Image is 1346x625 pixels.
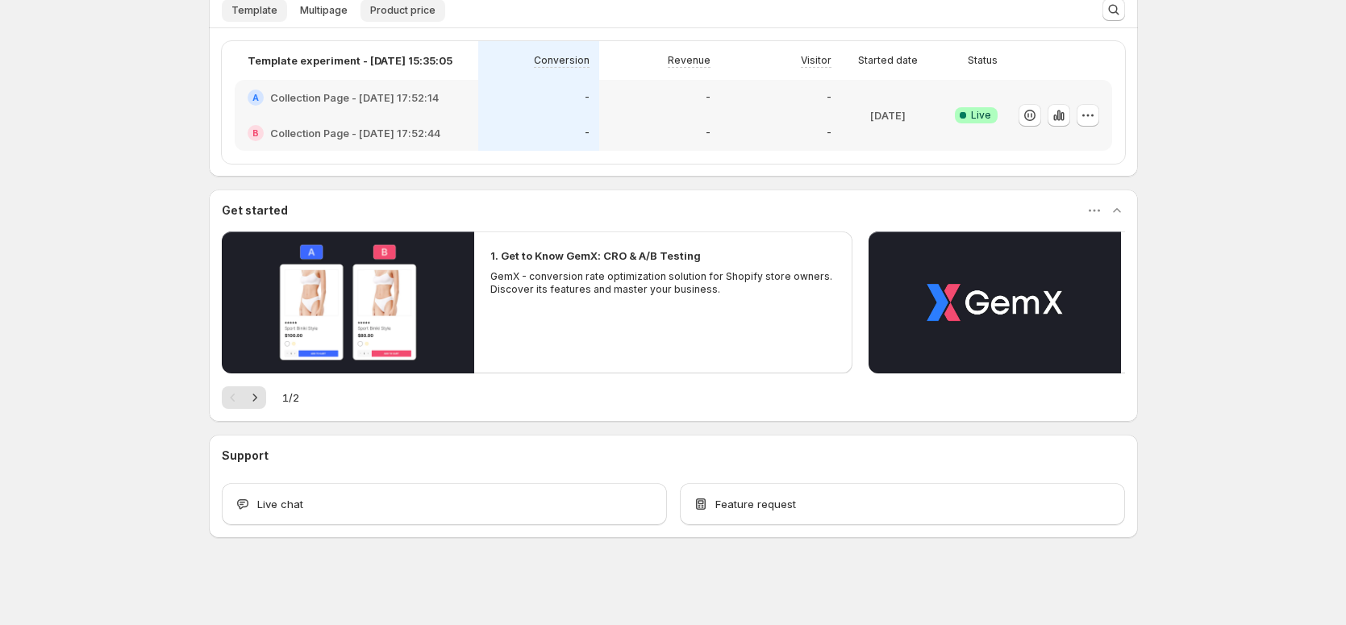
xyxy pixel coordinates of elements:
[715,496,796,512] span: Feature request
[370,4,435,17] span: Product price
[222,448,269,464] h3: Support
[300,4,348,17] span: Multipage
[270,125,440,141] h2: Collection Page - [DATE] 17:52:44
[706,91,711,104] p: -
[706,127,711,140] p: -
[231,4,277,17] span: Template
[222,231,474,373] button: Play video
[222,386,266,409] nav: Pagination
[270,90,439,106] h2: Collection Page - [DATE] 17:52:14
[490,270,837,296] p: GemX - conversion rate optimization solution for Shopify store owners. Discover its features and ...
[490,248,701,264] h2: 1. Get to Know GemX: CRO & A/B Testing
[244,386,266,409] button: Next
[801,54,831,67] p: Visitor
[248,52,452,69] p: Template experiment - [DATE] 15:35:05
[282,390,299,406] span: 1 / 2
[971,109,991,122] span: Live
[870,107,906,123] p: [DATE]
[968,54,998,67] p: Status
[585,91,590,104] p: -
[252,128,259,138] h2: B
[827,127,831,140] p: -
[257,496,303,512] span: Live chat
[858,54,918,67] p: Started date
[668,54,711,67] p: Revenue
[869,231,1121,373] button: Play video
[252,93,259,102] h2: A
[534,54,590,67] p: Conversion
[827,91,831,104] p: -
[585,127,590,140] p: -
[222,202,288,219] h3: Get started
